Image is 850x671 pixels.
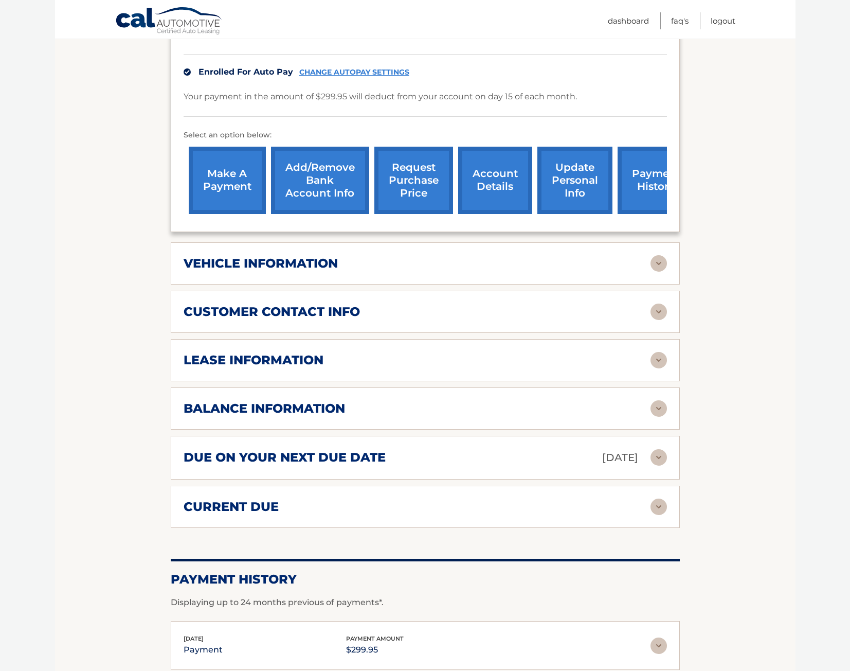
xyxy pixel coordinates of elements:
[618,147,695,214] a: payment history
[184,450,386,465] h2: due on your next due date
[458,147,532,214] a: account details
[198,67,293,77] span: Enrolled For Auto Pay
[171,596,680,609] p: Displaying up to 24 months previous of payments*.
[184,643,223,657] p: payment
[189,147,266,214] a: make a payment
[671,12,689,29] a: FAQ's
[184,401,345,416] h2: balance information
[608,12,649,29] a: Dashboard
[115,7,223,37] a: Cal Automotive
[184,352,323,368] h2: lease information
[299,68,409,77] a: CHANGE AUTOPAY SETTINGS
[650,352,667,368] img: accordion-rest.svg
[650,499,667,515] img: accordion-rest.svg
[184,90,577,104] p: Your payment in the amount of $299.95 will deduct from your account on day 15 of each month.
[184,635,204,642] span: [DATE]
[602,449,638,467] p: [DATE]
[650,400,667,417] img: accordion-rest.svg
[346,635,404,642] span: payment amount
[184,499,279,515] h2: current due
[184,304,360,320] h2: customer contact info
[171,572,680,587] h2: Payment History
[374,147,453,214] a: request purchase price
[184,129,667,142] p: Select an option below:
[711,12,735,29] a: Logout
[537,147,612,214] a: update personal info
[650,304,667,320] img: accordion-rest.svg
[271,147,369,214] a: Add/Remove bank account info
[650,638,667,654] img: accordion-rest.svg
[184,68,191,76] img: check.svg
[346,643,404,657] p: $299.95
[650,255,667,272] img: accordion-rest.svg
[184,256,338,271] h2: vehicle information
[650,449,667,466] img: accordion-rest.svg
